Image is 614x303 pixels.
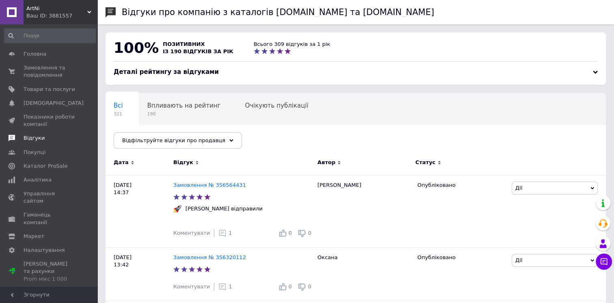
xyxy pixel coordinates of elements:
span: 0 [289,230,292,236]
div: Всього 309 відгуків за 1 рік [254,41,330,48]
span: [DEMOGRAPHIC_DATA] [24,100,84,107]
span: Налаштування [24,247,65,254]
span: Відгуки [24,134,45,142]
span: Головна [24,50,46,58]
span: Показники роботи компанії [24,113,75,128]
span: Аналітика [24,176,52,184]
a: Замовлення № 356320112 [173,254,246,260]
span: Маркет [24,233,44,240]
div: [PERSON_NAME] [313,175,413,247]
img: :rocket: [173,205,181,213]
span: Відгук [173,159,193,166]
span: Коментувати [173,230,210,236]
span: Відфільтруйте відгуки про продавця [122,137,225,143]
span: Управління сайтом [24,190,75,205]
span: Автор [317,159,335,166]
div: Ваш ID: 3881557 [26,12,97,19]
span: Коментувати [173,284,210,290]
span: Очікують публікації [245,102,308,109]
span: Дата [114,159,129,166]
div: Опубліковані без коментаря [106,124,212,155]
span: 0 [308,284,311,290]
div: 1 [218,283,232,291]
input: Пошук [4,28,96,43]
span: Покупці [24,149,45,156]
span: 0 [289,284,292,290]
a: Замовлення № 356564431 [173,182,246,188]
span: 0 [308,230,311,236]
div: Опубліковано [417,182,505,189]
button: Чат з покупцем [596,253,612,270]
span: [PERSON_NAME] та рахунки [24,260,75,283]
span: Деталі рейтингу за відгуками [114,68,219,76]
div: Prom мікс 1 000 [24,275,75,283]
div: [DATE] 14:37 [106,175,173,247]
div: Деталі рейтингу за відгуками [114,68,598,76]
span: 190 [147,111,221,117]
span: Дії [515,257,522,263]
span: 321 [114,111,123,117]
span: Опубліковані без комен... [114,133,196,140]
span: Дії [515,185,522,191]
span: Статус [415,159,435,166]
div: Оксана [313,247,413,301]
span: Всі [114,102,123,109]
span: позитивних [163,41,205,47]
div: Коментувати [173,283,210,290]
span: Товари та послуги [24,86,75,93]
div: 1 [218,229,232,237]
div: [DATE] 13:42 [106,247,173,301]
span: 1 [228,284,232,290]
span: ArtNi [26,5,87,12]
span: Гаманець компанії [24,211,75,226]
div: [PERSON_NAME] відправили [183,205,265,212]
span: Впливають на рейтинг [147,102,221,109]
span: Замовлення та повідомлення [24,64,75,79]
div: Коментувати [173,229,210,237]
div: Опубліковано [417,254,505,261]
span: із 190 відгуків за рік [163,48,233,54]
span: 1 [228,230,232,236]
h1: Відгуки про компанію з каталогів [DOMAIN_NAME] та [DOMAIN_NAME] [122,7,434,17]
span: Каталог ProSale [24,162,67,170]
span: 100% [114,39,159,56]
